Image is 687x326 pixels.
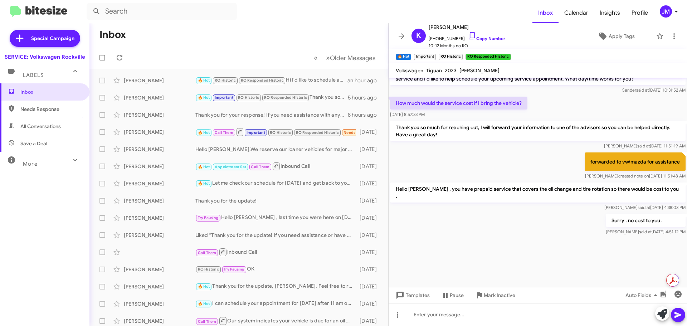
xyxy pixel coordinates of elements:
[195,282,356,291] div: Thank you for the update, [PERSON_NAME]. Feel free to reach out in October to schedule your appoi...
[606,214,686,227] p: Sorry , no cost to you .
[195,197,356,204] div: Thank you for the update!
[356,232,383,239] div: [DATE]
[20,140,47,147] span: Save a Deal
[198,267,219,272] span: RO Historic
[31,35,74,42] span: Special Campaign
[198,301,210,306] span: 🔥 Hot
[348,111,383,118] div: 8 hours ago
[195,214,356,222] div: Hello [PERSON_NAME] , last time you were here on [DATE] the Brake fluid flush was recommended $24...
[195,162,356,171] div: Inbound Call
[124,197,195,204] div: [PERSON_NAME]
[198,165,210,169] span: 🔥 Hot
[198,215,219,220] span: Try Pausing
[469,289,521,302] button: Mark Inactive
[609,30,635,43] span: Apply Tags
[124,283,195,290] div: [PERSON_NAME]
[416,30,421,42] span: K
[356,266,383,273] div: [DATE]
[198,78,210,83] span: 🔥 Hot
[215,165,246,169] span: Appointment Set
[356,180,383,187] div: [DATE]
[620,289,666,302] button: Auto Fields
[124,111,195,118] div: [PERSON_NAME]
[394,289,430,302] span: Templates
[124,317,195,325] div: [PERSON_NAME]
[247,130,265,135] span: Important
[195,300,356,308] div: I can schedule your appointment for [DATE] after 11 am or on [DATE] in the afternoon. Which one w...
[195,265,356,273] div: OK
[606,229,686,234] span: [PERSON_NAME] [DATE] 4:51:12 PM
[215,130,233,135] span: Call Them
[195,248,356,257] div: Inbound Call
[195,146,356,153] div: Hello [PERSON_NAME],We reserve our loaner vehicles for major services only, as availability is ve...
[604,205,686,210] span: [PERSON_NAME] [DATE] 4:38:03 PM
[348,94,383,101] div: 5 hours ago
[124,180,195,187] div: [PERSON_NAME]
[224,267,244,272] span: Try Pausing
[124,300,195,307] div: [PERSON_NAME]
[468,36,505,41] a: Copy Number
[343,130,374,135] span: Needs Response
[356,249,383,256] div: [DATE]
[559,3,594,23] a: Calendar
[215,78,236,83] span: RO Historic
[241,78,284,83] span: RO Responded Historic
[195,232,356,239] div: Liked “Thank you for the update! If you need assistance or have any questions in the future, feel...
[124,266,195,273] div: [PERSON_NAME]
[466,54,511,60] small: RO Responded Historic
[356,128,383,136] div: [DATE]
[426,67,442,74] span: Tiguan
[414,54,435,60] small: Important
[579,30,653,43] button: Apply Tags
[124,77,195,84] div: [PERSON_NAME]
[124,146,195,153] div: [PERSON_NAME]
[198,95,210,100] span: 🔥 Hot
[435,289,469,302] button: Pause
[638,205,650,210] span: said at
[626,3,654,23] a: Profile
[23,72,44,78] span: Labels
[585,173,686,179] span: [PERSON_NAME] [DATE] 11:51:48 AM
[124,94,195,101] div: [PERSON_NAME]
[310,50,322,65] button: Previous
[356,163,383,170] div: [DATE]
[215,95,233,100] span: Important
[356,283,383,290] div: [DATE]
[195,179,356,188] div: Let me check our schedule for [DATE] and get back to you. Please hold on for a moment.
[198,130,210,135] span: 🔥 Hot
[198,250,216,255] span: Call Them
[23,161,38,167] span: More
[195,127,356,136] div: They already tell me they will call me when I can leave my car and have a loaner while they check...
[198,181,210,186] span: 🔥 Hot
[396,54,411,60] small: 🔥 Hot
[99,29,126,40] h1: Inbox
[238,95,259,100] span: RO Historic
[429,31,505,42] span: [PHONE_NUMBER]
[660,5,672,18] div: JM
[622,87,686,93] span: Sender [DATE] 10:31:52 AM
[198,319,216,324] span: Call Them
[484,289,515,302] span: Mark Inactive
[124,163,195,170] div: [PERSON_NAME]
[87,3,237,20] input: Search
[637,143,650,149] span: said at
[396,67,423,74] span: Volkswagen
[445,67,457,74] span: 2023
[390,121,686,141] p: Thank you so much for reaching out, I will forward your information to one of the advisors so you...
[10,30,80,47] a: Special Campaign
[296,130,339,135] span: RO Responded Historic
[594,3,626,23] a: Insights
[450,289,464,302] span: Pause
[390,97,527,110] p: How much would the service cost if I bring the vehicle?
[124,232,195,239] div: [PERSON_NAME]
[310,50,380,65] nav: Page navigation example
[459,67,500,74] span: [PERSON_NAME]
[195,93,348,102] div: Thank you so much for reaching out, I will forward your information to one of the advisors so you...
[604,143,686,149] span: [PERSON_NAME] [DATE] 11:51:19 AM
[270,130,291,135] span: RO Historic
[390,112,425,117] span: [DATE] 8:57:33 PM
[532,3,559,23] a: Inbox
